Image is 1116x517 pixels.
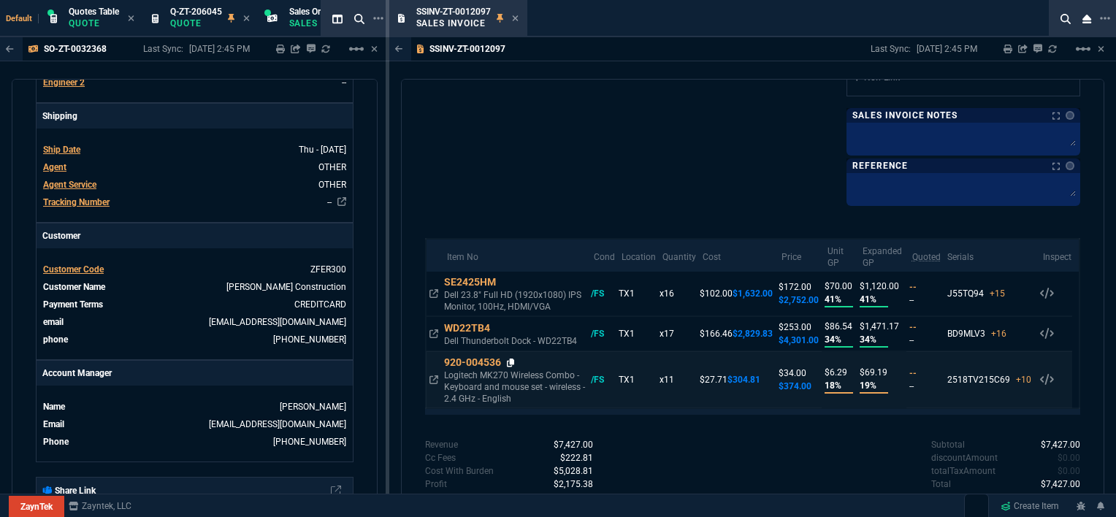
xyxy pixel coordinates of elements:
[860,293,888,307] p: 41%
[280,402,346,412] a: [PERSON_NAME]
[657,272,697,316] td: x16
[444,289,586,313] p: Dell 23.8" Full HD (1920x1080) IPS Monitor, 100Hz, HDMI/VGA
[143,43,189,55] p: Last Sync:
[425,438,458,451] p: undefined
[64,499,136,513] a: msbcCompanyName
[540,438,594,451] p: spec.value
[429,329,438,339] nx-icon: Open In Opposite Panel
[909,380,939,393] div: --
[1041,479,1080,489] span: 7427
[42,332,347,347] tr: 9083334181
[37,223,353,248] p: Customer
[170,18,222,29] p: Quote
[657,316,697,351] td: x17
[1016,375,1031,385] span: +10
[591,329,604,339] span: /FS
[1041,440,1080,450] span: 7427
[426,272,1079,316] tr: Dell 23.8" Full HD (1920x1080) IPS Monitor, 100Hz, HDMI/VGA
[616,239,657,272] th: Location
[348,40,365,58] mat-icon: Example home icon
[871,43,917,55] p: Last Sync:
[416,18,489,29] p: Sales Invoice
[43,402,65,412] span: Name
[860,320,903,333] p: $1,471.17
[860,379,888,394] p: 19%
[554,479,593,489] span: 2175.3848
[429,288,438,299] nx-icon: Open In Opposite Panel
[825,379,853,394] p: 18%
[776,239,822,272] th: Price
[909,294,939,307] div: --
[1028,438,1081,451] p: spec.value
[825,280,854,293] p: $70.00
[591,375,604,385] span: /FS
[209,317,346,327] a: [EMAIL_ADDRESS][DOMAIN_NAME]
[825,333,853,348] p: 34%
[42,177,347,192] tr: undefined
[941,239,1037,272] th: Serials
[990,288,1005,299] span: +15
[727,375,760,385] span: $304.81
[591,288,604,299] span: /FS
[69,7,119,17] span: Quotes Table
[273,334,346,345] a: 9083334181
[42,142,347,157] tr: undefined
[43,317,64,327] span: email
[1037,239,1072,272] th: Inspect
[441,239,589,272] th: Item No
[909,367,939,380] div: --
[588,239,616,272] th: Cond
[1028,478,1081,491] p: spec.value
[310,264,346,275] span: ZFER300
[43,282,105,292] span: Customer Name
[825,366,854,379] p: $6.29
[318,180,346,190] span: OTHER
[326,10,348,28] nx-icon: Split Panels
[318,162,346,172] span: OTHER
[917,43,977,55] p: [DATE] 2:45 PM
[6,14,39,23] span: Default
[931,464,995,478] p: undefined
[342,77,346,88] span: --
[348,10,370,28] nx-icon: Search
[554,440,593,450] span: 7427
[426,351,1079,408] tr: Logitech MK270 Wireless Combo - Keyboard and mouse set - wireless - 2.4 GHz - English
[909,280,939,294] div: --
[371,43,378,55] a: Hide Workbench
[416,7,491,17] span: SSINV-ZT-0012097
[1044,464,1081,478] p: spec.value
[226,282,346,292] a: Ferreira Construction
[540,478,594,491] p: spec.value
[576,491,593,505] span: 0.30196105322041755
[947,327,1006,340] div: BD9MLV3+16
[860,280,903,293] p: $1,120.00
[697,272,776,316] td: $102.00
[563,491,594,505] p: spec.value
[947,287,1005,300] div: J55TQ94+15
[294,299,346,310] span: CREDITCARD
[512,13,519,25] nx-icon: Close Tab
[42,417,347,432] tr: undefined
[947,373,1031,386] div: 2518TV215C69+10
[128,13,134,25] nx-icon: Close Tab
[1058,466,1080,476] span: 0
[931,438,965,451] p: undefined
[1077,10,1097,28] nx-icon: Close Workbench
[425,451,456,464] p: undefined
[42,160,347,175] tr: undefined
[395,44,403,54] nx-icon: Back to Table
[554,466,593,476] span: 5028.8052
[931,478,951,491] p: undefined
[991,329,1006,339] span: +16
[657,351,697,408] td: x11
[42,195,347,210] tr: undefined
[995,495,1065,517] a: Create Item
[429,375,438,385] nx-icon: Open In Opposite Panel
[289,18,360,29] p: Sales Order
[779,367,819,380] p: $34.00
[733,288,773,299] span: $1,632.00
[170,7,222,17] span: Q-ZT-206045
[426,316,1079,351] tr: Dell Thunderbolt Dock - WD22TB4
[42,262,347,277] tr: undefined
[289,7,360,17] span: Sales Orders Table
